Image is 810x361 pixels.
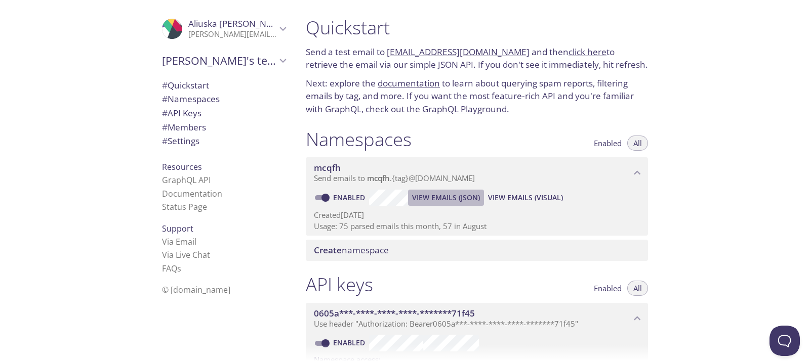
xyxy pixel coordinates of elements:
[154,134,294,148] div: Team Settings
[162,249,210,260] a: Via Live Chat
[306,157,648,189] div: mcqfh namespace
[162,188,222,199] a: Documentation
[162,93,220,105] span: Namespaces
[154,106,294,120] div: API Keys
[162,79,209,91] span: Quickstart
[588,136,628,151] button: Enabled
[306,16,648,39] h1: Quickstart
[177,263,181,274] span: s
[314,221,640,232] p: Usage: 75 parsed emails this month, 57 in August
[162,121,168,133] span: #
[162,223,193,234] span: Support
[162,135,199,147] span: Settings
[332,193,369,202] a: Enabled
[162,121,206,133] span: Members
[162,201,207,212] a: Status Page
[387,46,530,58] a: [EMAIL_ADDRESS][DOMAIN_NAME]
[162,284,230,295] span: © [DOMAIN_NAME]
[314,244,342,256] span: Create
[162,236,196,247] a: Via Email
[306,77,648,116] p: Next: explore the to learn about querying spam reports, filtering emails by tag, and more. If you...
[162,135,168,147] span: #
[569,46,606,58] a: click here
[627,136,648,151] button: All
[484,190,567,206] button: View Emails (Visual)
[154,120,294,134] div: Members
[378,77,440,89] a: documentation
[588,281,628,296] button: Enabled
[627,281,648,296] button: All
[408,190,484,206] button: View Emails (JSON)
[154,48,294,74] div: Aliuska's team
[367,173,390,183] span: mcqfh
[162,174,211,186] a: GraphQL API
[488,192,563,204] span: View Emails (Visual)
[412,192,480,204] span: View Emails (JSON)
[769,326,800,356] iframe: Help Scout Beacon - Open
[314,173,475,183] span: Send emails to . {tag} @[DOMAIN_NAME]
[314,210,640,220] p: Created [DATE]
[154,78,294,93] div: Quickstart
[162,93,168,105] span: #
[422,103,507,115] a: GraphQL Playground
[162,54,276,68] span: [PERSON_NAME]'s team
[162,79,168,91] span: #
[154,92,294,106] div: Namespaces
[162,161,202,172] span: Resources
[306,240,648,261] div: Create namespace
[188,29,276,39] p: [PERSON_NAME][EMAIL_ADDRESS][DOMAIN_NAME]
[314,244,389,256] span: namespace
[314,162,341,173] span: mcqfh
[154,12,294,46] div: Aliuska Dominguez
[162,107,201,119] span: API Keys
[162,107,168,119] span: #
[306,273,373,296] h1: API keys
[332,338,369,347] a: Enabled
[306,128,412,151] h1: Namespaces
[188,18,288,29] span: Aliuska [PERSON_NAME]
[306,46,648,71] p: Send a test email to and then to retrieve the email via our simple JSON API. If you don't see it ...
[162,263,181,274] a: FAQ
